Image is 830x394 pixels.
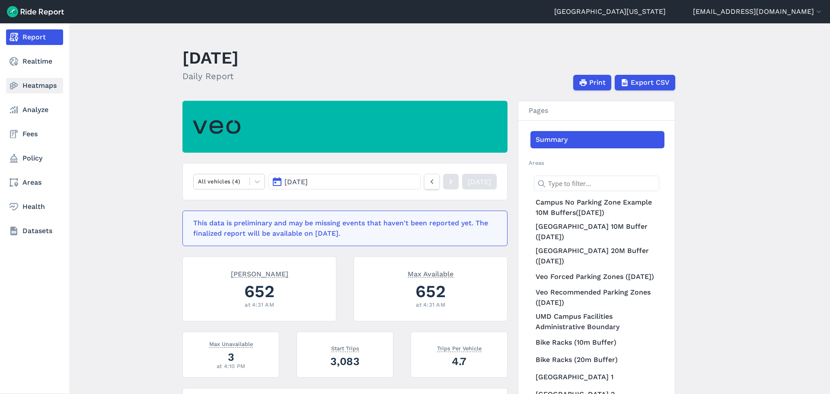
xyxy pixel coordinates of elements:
[6,126,63,142] a: Fees
[268,174,421,189] button: [DATE]
[530,310,664,334] a: UMD Campus Facilities Administrative Boundary
[6,102,63,118] a: Analyze
[6,175,63,190] a: Areas
[209,339,253,348] span: Max Unavailable
[6,223,63,239] a: Datasets
[589,77,606,88] span: Print
[193,362,268,370] div: at 4:10 PM
[530,220,664,244] a: [GEOGRAPHIC_DATA] 10M Buffer ([DATE])
[408,269,453,278] span: Max Available
[530,195,664,220] a: Campus No Parking Zone Example 10M Buffers([DATE])
[518,101,675,121] h3: Pages
[6,151,63,166] a: Policy
[364,279,497,303] div: 652
[193,349,268,365] div: 3
[307,354,383,369] div: 3,083
[331,343,359,352] span: Start Trips
[364,301,497,309] div: at 4:31 AM
[421,354,497,369] div: 4.7
[529,159,664,167] h2: Areas
[193,218,492,239] div: This data is preliminary and may be missing events that haven't been reported yet. The finalized ...
[530,351,664,368] a: Bike Racks (20m Buffer)
[573,75,611,90] button: Print
[530,131,664,148] a: Summary
[193,301,326,309] div: at 4:31 AM
[631,77,670,88] span: Export CSV
[530,244,664,268] a: [GEOGRAPHIC_DATA] 20M Buffer ([DATE])
[693,6,823,17] button: [EMAIL_ADDRESS][DOMAIN_NAME]
[193,115,240,139] img: Veo
[6,54,63,69] a: Realtime
[284,178,308,186] span: [DATE]
[193,279,326,303] div: 652
[534,176,659,191] input: Type to filter...
[462,174,497,189] a: [DATE]
[530,368,664,386] a: [GEOGRAPHIC_DATA] 1
[7,6,64,17] img: Ride Report
[615,75,675,90] button: Export CSV
[6,29,63,45] a: Report
[231,269,288,278] span: [PERSON_NAME]
[6,78,63,93] a: Heatmaps
[437,343,482,352] span: Trips Per Vehicle
[530,268,664,285] a: Veo Forced Parking Zones ([DATE])
[6,199,63,215] a: Health
[530,285,664,310] a: Veo Recommended Parking Zones ([DATE])
[530,334,664,351] a: Bike Racks (10m Buffer)
[182,70,239,83] h2: Daily Report
[182,46,239,70] h1: [DATE]
[554,6,666,17] a: [GEOGRAPHIC_DATA][US_STATE]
